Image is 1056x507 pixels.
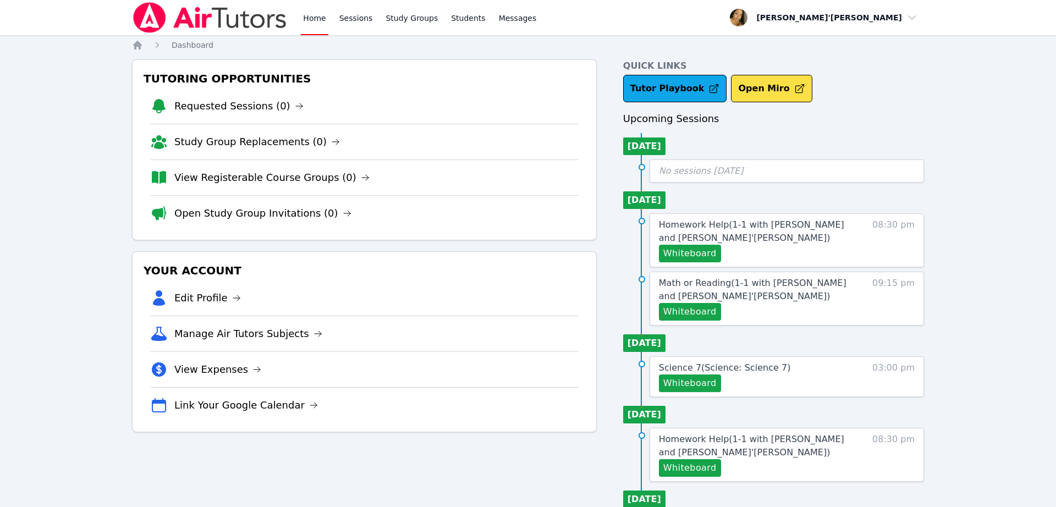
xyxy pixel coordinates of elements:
button: Open Miro [731,75,812,102]
span: Science 7 ( Science: Science 7 ) [659,362,791,373]
button: Whiteboard [659,303,721,321]
span: Homework Help ( 1-1 with [PERSON_NAME] and [PERSON_NAME]'[PERSON_NAME] ) [659,434,844,458]
img: Air Tutors [132,2,288,33]
span: 09:15 pm [872,277,915,321]
a: Dashboard [172,40,213,51]
span: Messages [499,13,537,24]
li: [DATE] [623,406,665,423]
a: Homework Help(1-1 with [PERSON_NAME] and [PERSON_NAME]'[PERSON_NAME]) [659,218,851,245]
a: Science 7(Science: Science 7) [659,361,791,374]
a: Math or Reading(1-1 with [PERSON_NAME] and [PERSON_NAME]'[PERSON_NAME]) [659,277,851,303]
li: [DATE] [623,191,665,209]
a: Open Study Group Invitations (0) [174,206,351,221]
a: Manage Air Tutors Subjects [174,326,322,341]
button: Whiteboard [659,374,721,392]
button: Whiteboard [659,245,721,262]
a: View Registerable Course Groups (0) [174,170,370,185]
span: Homework Help ( 1-1 with [PERSON_NAME] and [PERSON_NAME]'[PERSON_NAME] ) [659,219,844,243]
h3: Your Account [141,261,587,280]
nav: Breadcrumb [132,40,924,51]
span: 08:30 pm [872,433,915,477]
a: Tutor Playbook [623,75,727,102]
span: Dashboard [172,41,213,49]
a: Link Your Google Calendar [174,398,318,413]
li: [DATE] [623,334,665,352]
span: 08:30 pm [872,218,915,262]
span: No sessions [DATE] [659,166,744,176]
span: 03:00 pm [872,361,915,392]
button: Whiteboard [659,459,721,477]
span: Math or Reading ( 1-1 with [PERSON_NAME] and [PERSON_NAME]'[PERSON_NAME] ) [659,278,846,301]
a: Study Group Replacements (0) [174,134,340,150]
h3: Upcoming Sessions [623,111,924,126]
a: Edit Profile [174,290,241,306]
a: Homework Help(1-1 with [PERSON_NAME] and [PERSON_NAME]'[PERSON_NAME]) [659,433,851,459]
li: [DATE] [623,137,665,155]
a: Requested Sessions (0) [174,98,304,114]
h3: Tutoring Opportunities [141,69,587,89]
h4: Quick Links [623,59,924,73]
a: View Expenses [174,362,261,377]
